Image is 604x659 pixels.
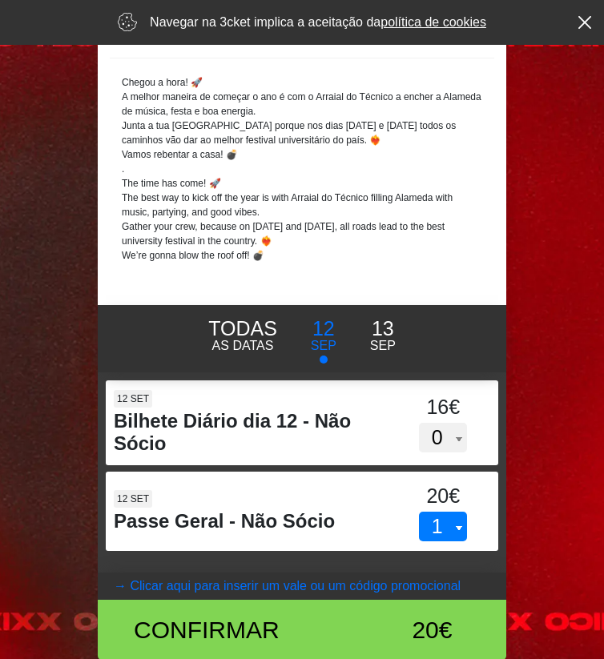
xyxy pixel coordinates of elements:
p: The time has come! 🚀 [122,176,482,191]
span: 12 set [114,390,152,408]
arrow: → [114,577,127,596]
p: 12 [311,314,336,344]
button: 13 Sep [353,313,413,356]
span: 12 set [114,490,152,508]
p: The best way to kick off the year is with Arraial do Técnico filling Alameda with music, partying... [122,191,482,219]
div: 20€ [385,481,503,512]
div: 16€ [385,392,503,423]
h4: Passe Geral - Não Sócio [114,510,385,533]
p: Gather your crew, because on [DATE] and [DATE], all roads lead to the best university festival in... [122,219,482,248]
button: TODAS AS DATAS [191,313,294,356]
p: . [122,162,482,176]
p: 13 [370,314,396,344]
p: Vamos rebentar a casa! 💣 [122,147,482,162]
button: → Clicar aqui para inserir um vale ou um código promocional [98,573,506,600]
div: 20€ [362,612,453,648]
button: 12 Sep [294,313,353,364]
a: política de cookies [381,15,486,29]
p: AS DATAS [208,336,277,356]
p: Navegar na 3cket implica a aceitação da [150,13,486,32]
p: TODAS [208,314,277,344]
p: A melhor maneira de começar o ano é com o Arraial do Técnico a encher a Alameda de música, festa ... [122,90,482,119]
p: Sep [311,336,336,356]
div: Confirmar [122,612,362,648]
span: Chegou a hora! 🚀 [122,77,203,88]
p: We’re gonna blow the roof off! 💣 [122,248,482,263]
select: 12 set Bilhete Diário dia 12 - Não Sócio 16€ [419,423,467,453]
h4: Bilhete Diário dia 12 - Não Sócio [114,410,385,456]
p: Junta a tua [GEOGRAPHIC_DATA] porque nos dias [DATE] e [DATE] todos os caminhos vão dar ao melhor... [122,119,482,147]
coupontext: Clicar aqui para inserir um vale ou um código promocional [130,579,461,593]
select: 12 set Passe Geral - Não Sócio 20€ [419,512,467,542]
p: Sep [370,336,396,356]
